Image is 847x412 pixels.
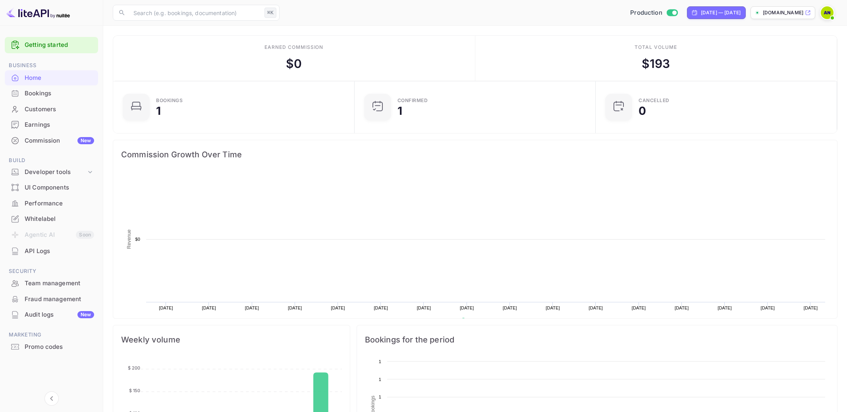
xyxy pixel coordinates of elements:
[627,8,681,17] div: Switch to Sandbox mode
[25,136,94,145] div: Commission
[546,306,560,310] text: [DATE]
[397,105,402,116] div: 1
[128,365,141,371] tspan: $ 200
[331,306,345,310] text: [DATE]
[5,244,98,259] div: API Logs
[378,359,381,364] text: 1
[635,44,677,51] div: Total volume
[378,377,381,382] text: 1
[675,306,689,310] text: [DATE]
[77,311,94,318] div: New
[264,44,323,51] div: Earned commission
[821,6,833,19] img: Abdelrahman Nasef
[25,279,94,288] div: Team management
[5,117,98,132] a: Earnings
[5,117,98,133] div: Earnings
[639,98,669,103] div: CANCELLED
[632,306,646,310] text: [DATE]
[5,244,98,258] a: API Logs
[374,306,388,310] text: [DATE]
[25,168,86,177] div: Developer tools
[5,86,98,101] a: Bookings
[25,41,94,50] a: Getting started
[5,339,98,355] div: Promo codes
[763,9,803,16] p: [DOMAIN_NAME]
[5,276,98,290] a: Team management
[5,102,98,116] a: Customers
[5,61,98,70] span: Business
[5,331,98,339] span: Marketing
[503,306,517,310] text: [DATE]
[156,98,183,103] div: Bookings
[397,98,428,103] div: Confirmed
[760,306,775,310] text: [DATE]
[121,148,829,161] span: Commission Growth Over Time
[129,5,261,21] input: Search (e.g. bookings, documentation)
[5,211,98,227] div: Whitelabel
[286,55,302,73] div: $ 0
[5,339,98,354] a: Promo codes
[25,199,94,208] div: Performance
[156,105,161,116] div: 1
[5,307,98,323] div: Audit logsNew
[5,37,98,53] div: Getting started
[77,137,94,144] div: New
[5,180,98,195] a: UI Components
[5,211,98,226] a: Whitelabel
[589,306,603,310] text: [DATE]
[5,133,98,149] div: CommissionNew
[25,247,94,256] div: API Logs
[642,55,670,73] div: $ 193
[5,292,98,307] div: Fraud management
[365,333,829,346] span: Bookings for the period
[25,105,94,114] div: Customers
[5,267,98,276] span: Security
[5,156,98,165] span: Build
[245,306,259,310] text: [DATE]
[5,102,98,117] div: Customers
[5,133,98,148] a: CommissionNew
[25,89,94,98] div: Bookings
[417,306,431,310] text: [DATE]
[126,229,132,249] text: Revenue
[639,105,646,116] div: 0
[378,395,381,399] text: 1
[460,306,474,310] text: [DATE]
[5,292,98,306] a: Fraud management
[288,306,302,310] text: [DATE]
[25,120,94,130] div: Earnings
[6,6,70,19] img: LiteAPI logo
[5,70,98,86] div: Home
[129,388,141,393] tspan: $ 150
[804,306,818,310] text: [DATE]
[121,333,342,346] span: Weekly volume
[264,8,276,18] div: ⌘K
[469,318,489,323] text: Revenue
[25,295,94,304] div: Fraud management
[44,391,59,406] button: Collapse navigation
[5,196,98,211] a: Performance
[5,307,98,322] a: Audit logsNew
[5,70,98,85] a: Home
[159,306,173,310] text: [DATE]
[5,165,98,179] div: Developer tools
[25,342,94,352] div: Promo codes
[25,74,94,83] div: Home
[25,310,94,319] div: Audit logs
[701,9,741,16] div: [DATE] — [DATE]
[25,183,94,192] div: UI Components
[135,237,140,242] text: $0
[202,306,216,310] text: [DATE]
[630,8,662,17] span: Production
[718,306,732,310] text: [DATE]
[5,276,98,291] div: Team management
[25,215,94,224] div: Whitelabel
